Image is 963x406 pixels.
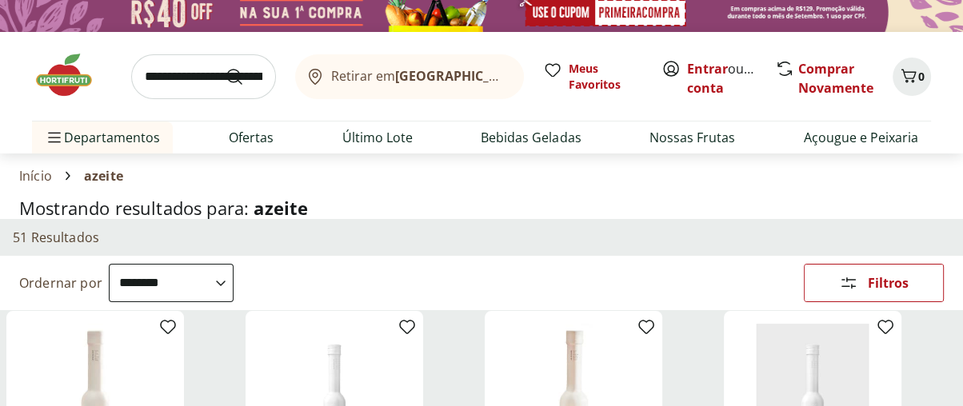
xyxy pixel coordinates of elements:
a: Meus Favoritos [543,61,642,93]
label: Ordernar por [19,274,102,292]
a: Entrar [687,60,728,78]
a: Início [19,169,52,183]
span: 0 [918,69,925,84]
h2: 51 Resultados [13,229,99,246]
img: Hortifruti [32,51,112,99]
a: Bebidas Geladas [481,128,581,147]
input: search [131,54,276,99]
span: Filtros [868,277,909,289]
span: Retirar em [331,69,508,83]
span: Departamentos [45,118,160,157]
a: Ofertas [229,128,274,147]
a: Açougue e Peixaria [804,128,918,147]
button: Filtros [804,264,944,302]
span: ou [687,59,758,98]
svg: Abrir Filtros [839,273,858,293]
button: Carrinho [893,58,931,96]
button: Menu [45,118,64,157]
span: azeite [254,196,308,220]
a: Último Lote [342,128,413,147]
button: Retirar em[GEOGRAPHIC_DATA]/[GEOGRAPHIC_DATA] [295,54,524,99]
b: [GEOGRAPHIC_DATA]/[GEOGRAPHIC_DATA] [395,67,665,85]
span: azeite [84,169,123,183]
a: Nossas Frutas [649,128,735,147]
a: Comprar Novamente [798,60,873,97]
span: Meus Favoritos [569,61,642,93]
h1: Mostrando resultados para: [19,198,944,218]
button: Submit Search [225,67,263,86]
a: Criar conta [687,60,775,97]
